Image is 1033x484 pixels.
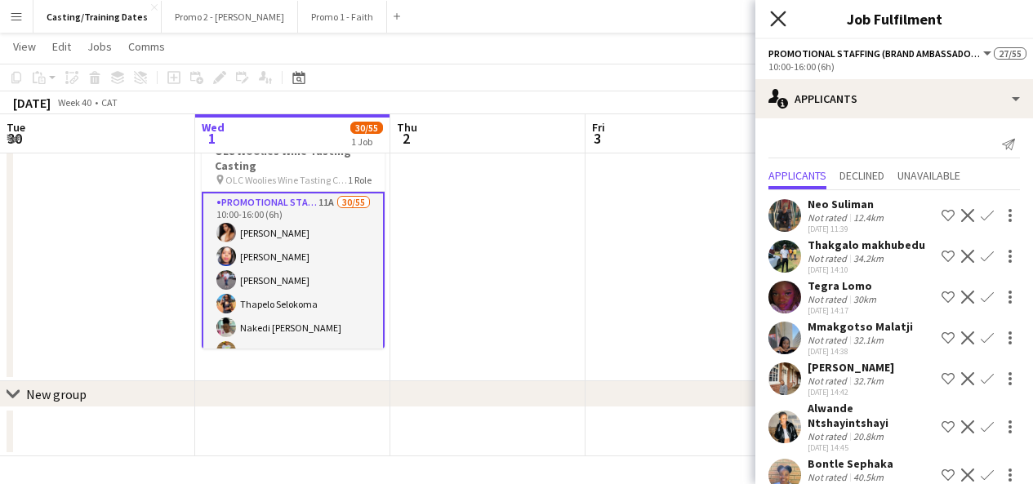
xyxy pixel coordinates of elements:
div: 12.4km [850,211,887,224]
div: Not rated [808,211,850,224]
div: CAT [101,96,118,109]
div: Not rated [808,375,850,387]
div: Applicants [755,79,1033,118]
div: 32.1km [850,334,887,346]
button: Promo 2 - [PERSON_NAME] [162,1,298,33]
div: Not rated [808,430,850,442]
span: Unavailable [897,170,960,181]
div: 32.7km [850,375,887,387]
h3: OLC Woolies Wine Tasting Casting [202,144,385,173]
div: Neo Suliman [808,197,887,211]
div: Bontle Sephaka [808,456,893,471]
button: Promotional Staffing (Brand Ambassadors) [768,47,994,60]
span: Promotional Staffing (Brand Ambassadors) [768,47,981,60]
div: Not rated [808,252,850,264]
a: View [7,36,42,57]
div: [DATE] 14:10 [808,264,925,275]
div: 40.5km [850,471,887,483]
div: Tegra Lomo [808,278,879,293]
div: 34.2km [850,252,887,264]
div: [DATE] [13,95,51,111]
h3: Job Fulfilment [755,8,1033,29]
div: Not rated [808,293,850,305]
span: Declined [839,170,884,181]
a: Edit [46,36,78,57]
div: [PERSON_NAME] [808,360,894,375]
span: Week 40 [54,96,95,109]
div: 20.8km [850,430,887,442]
span: OLC Woolies Wine Tasting Casting [225,174,348,186]
a: Jobs [81,36,118,57]
div: New group [26,386,87,402]
span: 27/55 [994,47,1026,60]
button: Promo 1 - Faith [298,1,387,33]
span: Thu [397,120,417,135]
div: [DATE] 14:17 [808,305,879,316]
span: Wed [202,120,225,135]
div: Thakgalo makhubedu [808,238,925,252]
span: 1 [199,129,225,148]
div: Not rated [808,471,850,483]
div: [DATE] 14:45 [808,442,935,453]
app-job-card: Updated10:00-16:00 (6h)30/55OLC Woolies Wine Tasting Casting OLC Woolies Wine Tasting Casting1 Ro... [202,107,385,349]
span: View [13,39,36,54]
div: [DATE] 11:39 [808,224,887,234]
div: [DATE] 14:38 [808,346,913,357]
span: Edit [52,39,71,54]
span: 30/55 [350,122,383,134]
button: Casting/Training Dates [33,1,162,33]
span: 30 [4,129,25,148]
span: 3 [590,129,605,148]
span: 1 Role [348,174,372,186]
div: [DATE] 14:42 [808,387,894,397]
span: Comms [128,39,165,54]
span: Fri [592,120,605,135]
span: Applicants [768,170,826,181]
span: Tue [7,120,25,135]
div: 30km [850,293,879,305]
div: Mmakgotso Malatji [808,319,913,334]
div: 10:00-16:00 (6h) [768,60,1020,73]
span: 2 [394,129,417,148]
span: Jobs [87,39,112,54]
div: Alwande Ntshayintshayi [808,401,935,430]
div: 1 Job [351,135,382,148]
a: Comms [122,36,171,57]
div: Not rated [808,334,850,346]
